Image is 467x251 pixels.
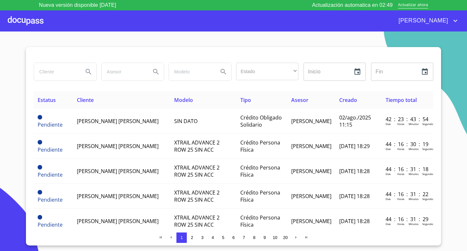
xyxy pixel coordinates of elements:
[77,218,159,225] span: [PERSON_NAME] [PERSON_NAME]
[270,232,280,243] button: 10
[283,235,288,240] span: 20
[174,139,220,153] span: XTRAIL ADVANCE 2 ROW 25 SIN ACC
[397,197,404,201] p: Horas
[240,114,282,128] span: Crédito Obligado Solidario
[201,235,203,240] span: 3
[409,172,419,176] p: Minutos
[291,193,331,200] span: [PERSON_NAME]
[77,193,159,200] span: [PERSON_NAME] [PERSON_NAME]
[38,215,42,220] span: Pendiente
[291,143,331,150] span: [PERSON_NAME]
[38,115,42,119] span: Pendiente
[394,16,451,26] span: [PERSON_NAME]
[409,147,419,151] p: Minutos
[409,122,419,126] p: Minutos
[208,232,218,243] button: 4
[263,235,266,240] span: 9
[38,96,56,104] span: Estatus
[232,235,234,240] span: 6
[291,118,331,125] span: [PERSON_NAME]
[397,172,404,176] p: Horas
[312,1,393,9] p: Actualización automatica en 02:49
[280,232,291,243] button: 20
[174,214,220,228] span: XTRAIL ADVANCE 2 ROW 25 SIN ACC
[386,222,391,226] p: Dias
[236,63,298,80] div: ​
[339,218,370,225] span: [DATE] 18:28
[174,96,193,104] span: Modelo
[102,63,146,81] input: search
[174,189,220,203] span: XTRAIL ADVANCE 2 ROW 25 SIN ACC
[398,2,428,9] span: Actualizar ahora
[39,1,116,9] p: Nueva versión disponible [DATE]
[249,232,259,243] button: 8
[386,122,391,126] p: Dias
[291,168,331,175] span: [PERSON_NAME]
[239,232,249,243] button: 7
[397,222,404,226] p: Horas
[174,164,220,178] span: XTRAIL ADVANCE 2 ROW 25 SIN ACC
[386,141,429,148] p: 44 : 16 : 30 : 19
[339,143,370,150] span: [DATE] 18:29
[211,235,214,240] span: 4
[386,191,429,198] p: 44 : 16 : 31 : 22
[38,140,42,144] span: Pendiente
[240,96,251,104] span: Tipo
[240,189,280,203] span: Crédito Persona Física
[339,193,370,200] span: [DATE] 18:28
[38,171,63,178] span: Pendiente
[386,197,391,201] p: Dias
[339,168,370,175] span: [DATE] 18:28
[422,147,434,151] p: Segundos
[180,235,183,240] span: 1
[386,172,391,176] p: Dias
[386,166,429,173] p: 44 : 16 : 31 : 18
[240,214,280,228] span: Crédito Persona Física
[174,118,198,125] span: SIN DATO
[176,232,187,243] button: 1
[409,197,419,201] p: Minutos
[253,235,255,240] span: 8
[339,96,357,104] span: Creado
[38,121,63,128] span: Pendiente
[218,232,228,243] button: 5
[38,196,63,203] span: Pendiente
[77,118,159,125] span: [PERSON_NAME] [PERSON_NAME]
[222,235,224,240] span: 5
[273,235,277,240] span: 10
[216,64,231,80] button: Search
[339,114,371,128] span: 02/ago./2025 11:15
[187,232,197,243] button: 2
[397,147,404,151] p: Horas
[397,122,404,126] p: Horas
[228,232,239,243] button: 6
[38,146,63,153] span: Pendiente
[386,147,391,151] p: Dias
[240,139,280,153] span: Crédito Persona Física
[259,232,270,243] button: 9
[77,143,159,150] span: [PERSON_NAME] [PERSON_NAME]
[191,235,193,240] span: 2
[77,96,94,104] span: Cliente
[422,122,434,126] p: Segundos
[38,165,42,169] span: Pendiente
[386,96,417,104] span: Tiempo total
[38,221,63,228] span: Pendiente
[386,216,429,223] p: 44 : 16 : 31 : 29
[422,222,434,226] p: Segundos
[386,116,429,123] p: 42 : 23 : 43 : 54
[148,64,164,80] button: Search
[291,96,308,104] span: Asesor
[81,64,96,80] button: Search
[394,16,459,26] button: account of current user
[422,197,434,201] p: Segundos
[77,168,159,175] span: [PERSON_NAME] [PERSON_NAME]
[243,235,245,240] span: 7
[169,63,213,81] input: search
[197,232,208,243] button: 3
[422,172,434,176] p: Segundos
[291,218,331,225] span: [PERSON_NAME]
[240,164,280,178] span: Crédito Persona Física
[34,63,78,81] input: search
[38,190,42,195] span: Pendiente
